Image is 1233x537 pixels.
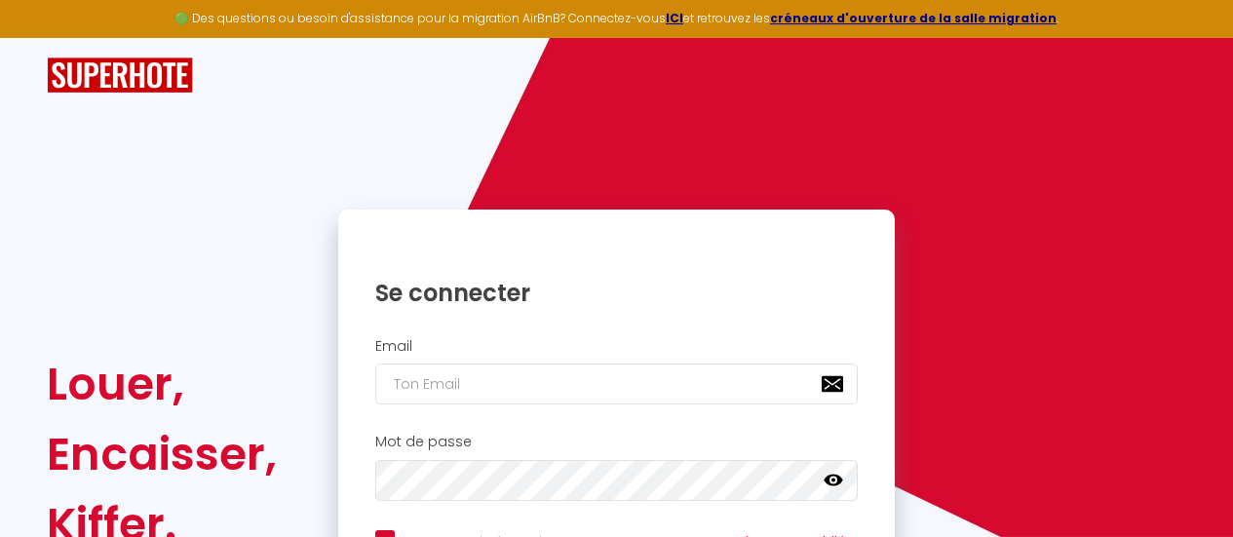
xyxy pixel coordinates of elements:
[47,349,277,419] div: Louer,
[47,58,193,94] img: SuperHote logo
[375,338,859,355] h2: Email
[375,364,859,404] input: Ton Email
[47,419,277,489] div: Encaisser,
[375,434,859,450] h2: Mot de passe
[375,278,859,308] h1: Se connecter
[770,10,1057,26] a: créneaux d'ouverture de la salle migration
[666,10,683,26] a: ICI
